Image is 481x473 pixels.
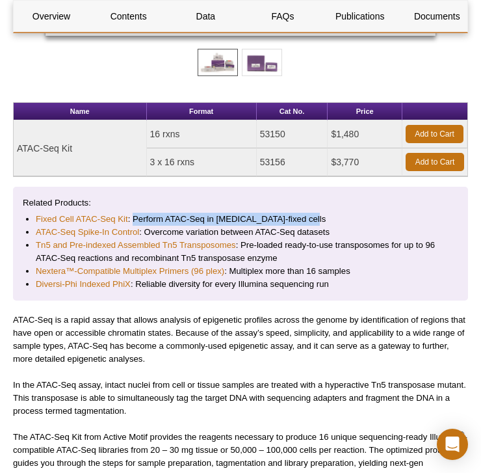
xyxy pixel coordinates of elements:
[36,226,445,239] li: : Overcome variation between ATAC-Seq datasets
[36,278,445,291] li: : Reliable diversity for every Illumina sequencing run
[147,148,257,176] td: 3 x 16 rxns
[437,429,468,460] div: Open Intercom Messenger
[23,196,458,209] p: Related Products:
[36,265,445,278] li: : Multiplex more than 16 samples
[14,103,147,120] th: Name
[245,1,320,32] a: FAQs
[14,1,89,32] a: Overview
[36,226,139,239] a: ATAC-Seq Spike-In Control
[36,265,224,278] a: Nextera™-Compatible Multiplex Primers (96 plex)
[36,278,131,291] a: Diversi-Phi Indexed PhiX
[36,239,236,252] a: Tn5 and Pre-indexed Assembled Tn5 Transposomes
[399,1,474,32] a: Documents
[328,103,402,120] th: Price
[328,120,402,148] td: $1,480
[328,148,402,176] td: $3,770
[257,103,328,120] th: Cat No.
[257,120,328,148] td: 53150
[36,213,128,226] a: Fixed Cell ATAC-Seq Kit
[13,314,468,366] p: ATAC-Seq is a rapid assay that allows analysis of epigenetic profiles across the genome by identi...
[147,103,257,120] th: Format
[257,148,328,176] td: 53156
[406,153,464,171] a: Add to Cart
[168,1,243,32] a: Data
[91,1,166,32] a: Contents
[147,120,257,148] td: 16 rxns
[36,213,445,226] li: : Perform ATAC-Seq in [MEDICAL_DATA]-fixed cells
[13,379,468,418] p: In the ATAC-Seq assay, intact nuclei from cell or tissue samples are treated with a hyperactive T...
[14,120,147,176] td: ATAC-Seq Kit
[406,125,463,143] a: Add to Cart
[322,1,398,32] a: Publications
[36,239,445,265] li: : Pre-loaded ready-to-use transposomes for up to 96 ATAC-Seq reactions and recombinant Tn5 transp...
